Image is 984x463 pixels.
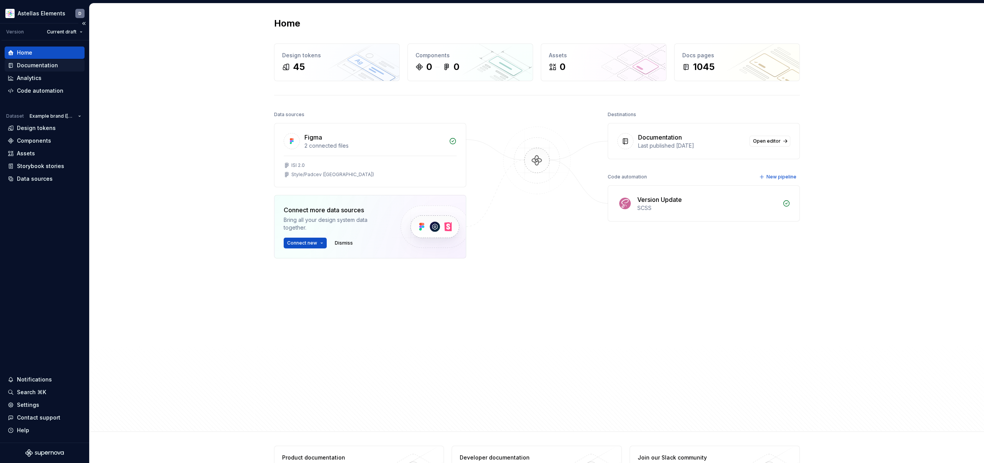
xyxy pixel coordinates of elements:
[5,386,85,398] button: Search ⌘K
[5,72,85,84] a: Analytics
[750,136,790,147] a: Open editor
[5,173,85,185] a: Data sources
[454,61,459,73] div: 0
[284,216,387,231] div: Bring all your design system data together.
[6,113,24,119] div: Dataset
[549,52,658,59] div: Assets
[2,5,88,22] button: Astellas ElementsD
[17,162,64,170] div: Storybook stories
[17,388,46,396] div: Search ⌘K
[284,238,327,248] button: Connect new
[638,133,682,142] div: Documentation
[5,424,85,436] button: Help
[17,87,63,95] div: Code automation
[753,138,781,144] span: Open editor
[6,29,24,35] div: Version
[5,147,85,160] a: Assets
[291,162,305,168] div: ISI 2.0
[17,62,58,69] div: Documentation
[638,454,750,461] div: Join our Slack community
[17,49,32,57] div: Home
[274,109,304,120] div: Data sources
[282,52,392,59] div: Design tokens
[287,240,317,246] span: Connect new
[47,29,76,35] span: Current draft
[304,142,444,150] div: 2 connected files
[5,399,85,411] a: Settings
[17,401,39,409] div: Settings
[18,10,65,17] div: Astellas Elements
[274,43,400,81] a: Design tokens45
[674,43,800,81] a: Docs pages1045
[30,113,75,119] span: Example brand ([GEOGRAPHIC_DATA])
[17,74,42,82] div: Analytics
[693,61,715,73] div: 1045
[541,43,667,81] a: Assets0
[25,449,64,457] svg: Supernova Logo
[274,123,466,187] a: Figma2 connected filesISI 2.0Style/Padcev ([GEOGRAPHIC_DATA])
[637,204,778,212] div: SCSS
[78,10,81,17] div: D
[284,205,387,215] div: Connect more data sources
[766,174,796,180] span: New pipeline
[5,9,15,18] img: b2369ad3-f38c-46c1-b2a2-f2452fdbdcd2.png
[426,61,432,73] div: 0
[17,414,60,421] div: Contact support
[757,172,800,182] button: New pipeline
[608,109,636,120] div: Destinations
[78,18,89,29] button: Collapse sidebar
[331,238,356,248] button: Dismiss
[416,52,525,59] div: Components
[335,240,353,246] span: Dismiss
[5,122,85,134] a: Design tokens
[17,175,53,183] div: Data sources
[560,61,565,73] div: 0
[17,150,35,157] div: Assets
[17,137,51,145] div: Components
[304,133,322,142] div: Figma
[608,172,647,182] div: Code automation
[17,426,29,434] div: Help
[5,47,85,59] a: Home
[282,454,394,461] div: Product documentation
[682,52,792,59] div: Docs pages
[5,85,85,97] a: Code automation
[274,17,300,30] h2: Home
[460,454,572,461] div: Developer documentation
[407,43,533,81] a: Components00
[638,142,745,150] div: Last published [DATE]
[293,61,305,73] div: 45
[5,411,85,424] button: Contact support
[5,373,85,386] button: Notifications
[26,111,85,122] button: Example brand ([GEOGRAPHIC_DATA])
[17,124,56,132] div: Design tokens
[17,376,52,383] div: Notifications
[637,195,682,204] div: Version Update
[5,160,85,172] a: Storybook stories
[5,135,85,147] a: Components
[5,59,85,72] a: Documentation
[291,172,374,178] div: Style/Padcev ([GEOGRAPHIC_DATA])
[43,27,86,37] button: Current draft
